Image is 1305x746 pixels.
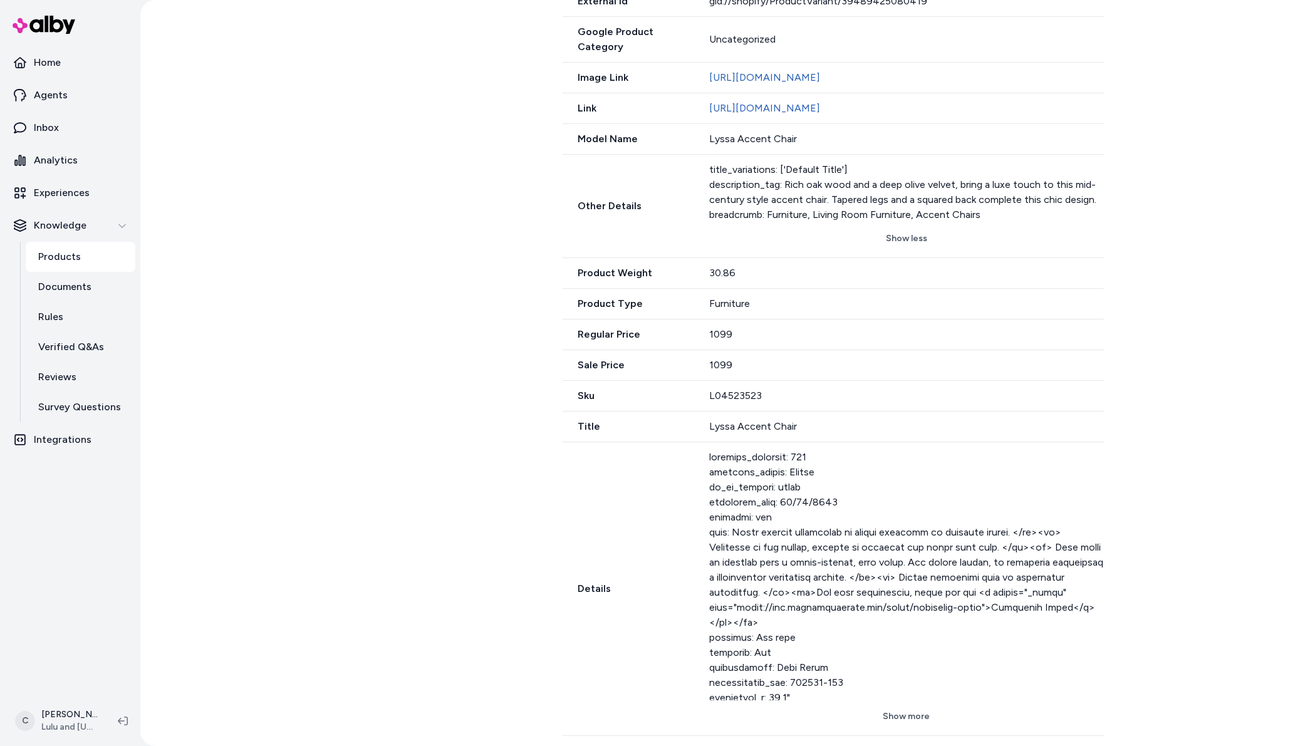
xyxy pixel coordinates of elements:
[709,388,1103,403] div: L04523523
[26,302,135,332] a: Rules
[709,32,1103,47] div: Uncategorized
[563,296,695,311] span: Product Type
[34,185,90,200] p: Experiences
[563,581,695,596] span: Details
[26,362,135,392] a: Reviews
[563,358,695,373] span: Sale Price
[34,55,61,70] p: Home
[26,332,135,362] a: Verified Q&As
[709,102,820,114] a: [URL][DOMAIN_NAME]
[563,388,695,403] span: Sku
[41,708,98,721] p: [PERSON_NAME]
[38,400,121,415] p: Survey Questions
[709,358,1103,373] div: 1099
[34,432,91,447] p: Integrations
[5,80,135,110] a: Agents
[34,120,59,135] p: Inbox
[709,227,1103,250] button: Show less
[709,296,1103,311] div: Furniture
[563,24,695,54] span: Google Product Category
[8,701,108,741] button: C[PERSON_NAME]Lulu and [US_STATE]
[38,249,81,264] p: Products
[5,145,135,175] a: Analytics
[709,450,1103,700] div: loremips_dolorsit: 721 ametcons_adipis: Elitse do_ei_tempori: utlab etdolorem_aliq: 60/74/8643 en...
[5,425,135,455] a: Integrations
[563,101,695,116] span: Link
[26,392,135,422] a: Survey Questions
[41,721,98,733] span: Lulu and [US_STATE]
[563,266,695,281] span: Product Weight
[26,272,135,302] a: Documents
[34,88,68,103] p: Agents
[34,153,78,168] p: Analytics
[38,309,63,324] p: Rules
[38,279,91,294] p: Documents
[15,711,35,731] span: C
[38,339,104,355] p: Verified Q&As
[563,419,695,434] span: Title
[563,70,695,85] span: Image Link
[709,71,820,83] a: [URL][DOMAIN_NAME]
[709,132,1103,147] div: Lyssa Accent Chair
[13,16,75,34] img: alby Logo
[709,266,1103,281] div: 30.86
[5,113,135,143] a: Inbox
[5,210,135,241] button: Knowledge
[563,199,695,214] span: Other Details
[709,162,1103,222] div: title_variations: ['Default Title'] description_tag: Rich oak wood and a deep olive velvet, bring...
[5,178,135,208] a: Experiences
[709,327,1103,342] div: 1099
[563,132,695,147] span: Model Name
[34,218,86,233] p: Knowledge
[38,370,76,385] p: Reviews
[26,242,135,272] a: Products
[5,48,135,78] a: Home
[709,419,1103,434] div: Lyssa Accent Chair
[709,705,1103,728] button: Show more
[563,327,695,342] span: Regular Price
